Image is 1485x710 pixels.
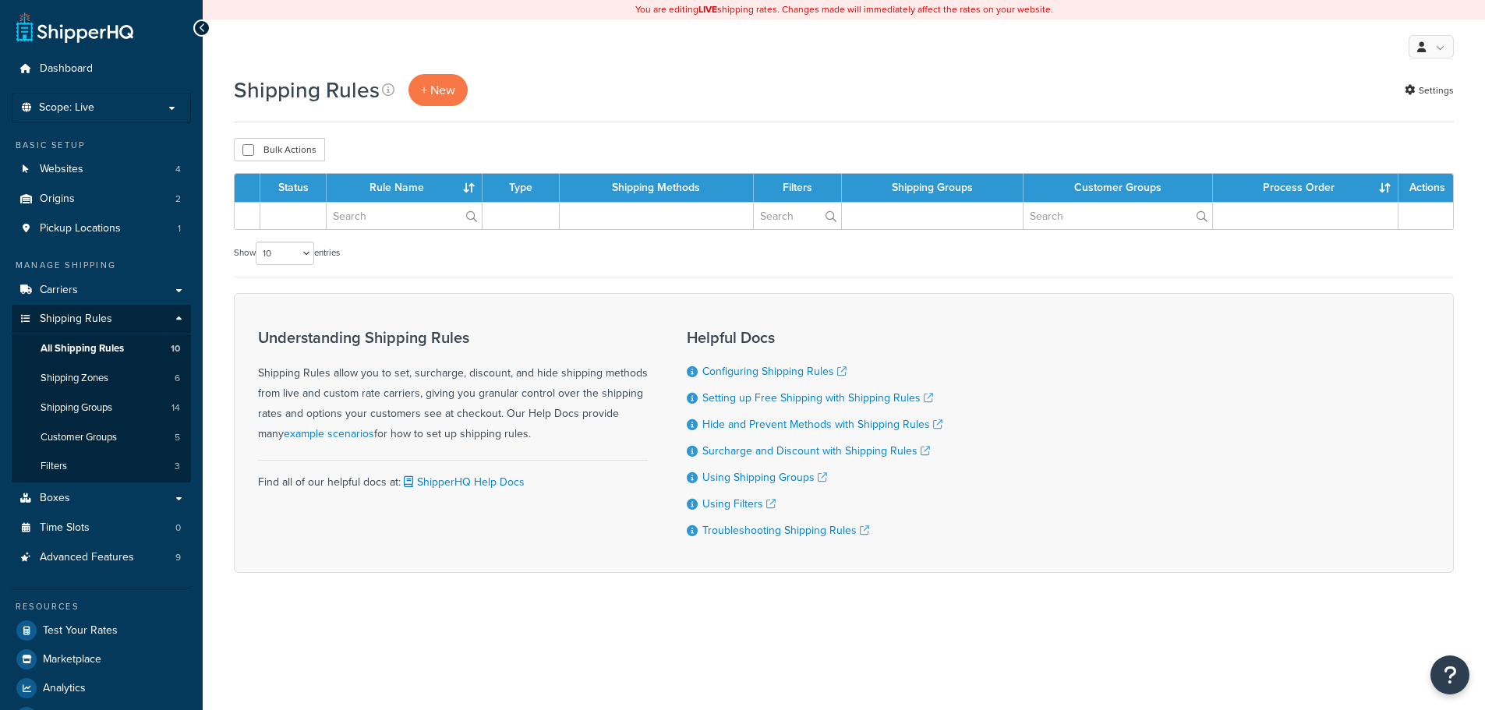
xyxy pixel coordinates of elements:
[12,55,191,83] a: Dashboard
[12,276,191,305] a: Carriers
[1213,174,1398,202] th: Process Order
[234,242,340,265] label: Show entries
[327,174,483,202] th: Rule Name
[40,284,78,297] span: Carriers
[12,214,191,243] a: Pickup Locations 1
[702,363,847,380] a: Configuring Shipping Rules
[41,372,108,385] span: Shipping Zones
[43,653,101,666] span: Marketplace
[40,313,112,326] span: Shipping Rules
[12,616,191,645] a: Test Your Rates
[234,138,325,161] button: Bulk Actions
[12,674,191,702] a: Analytics
[560,174,754,202] th: Shipping Methods
[234,75,380,105] h1: Shipping Rules
[12,514,191,542] a: Time Slots 0
[408,74,468,106] p: + New
[12,185,191,214] a: Origins 2
[175,431,180,444] span: 5
[12,305,191,482] li: Shipping Rules
[258,329,648,444] div: Shipping Rules allow you to set, surcharge, discount, and hide shipping methods from live and cus...
[175,372,180,385] span: 6
[16,12,133,43] a: ShipperHQ Home
[40,492,70,505] span: Boxes
[12,139,191,152] div: Basic Setup
[12,334,191,363] li: All Shipping Rules
[702,443,930,459] a: Surcharge and Discount with Shipping Rules
[327,203,482,229] input: Search
[12,514,191,542] li: Time Slots
[12,155,191,184] li: Websites
[258,329,648,346] h3: Understanding Shipping Rules
[698,2,717,16] b: LIVE
[702,416,942,433] a: Hide and Prevent Methods with Shipping Rules
[401,474,525,490] a: ShipperHQ Help Docs
[754,203,842,229] input: Search
[12,155,191,184] a: Websites 4
[702,496,776,512] a: Using Filters
[40,551,134,564] span: Advanced Features
[687,329,942,346] h3: Helpful Docs
[171,342,180,355] span: 10
[12,645,191,673] a: Marketplace
[12,185,191,214] li: Origins
[12,452,191,481] li: Filters
[175,460,180,473] span: 3
[1398,174,1453,202] th: Actions
[256,242,314,265] select: Showentries
[40,521,90,535] span: Time Slots
[40,62,93,76] span: Dashboard
[754,174,843,202] th: Filters
[175,521,181,535] span: 0
[41,431,117,444] span: Customer Groups
[12,600,191,613] div: Resources
[1024,203,1212,229] input: Search
[12,423,191,452] li: Customer Groups
[483,174,560,202] th: Type
[702,522,869,539] a: Troubleshooting Shipping Rules
[258,460,648,493] div: Find all of our helpful docs at:
[12,334,191,363] a: All Shipping Rules 10
[842,174,1024,202] th: Shipping Groups
[12,259,191,272] div: Manage Shipping
[43,682,86,695] span: Analytics
[41,460,67,473] span: Filters
[12,484,191,513] a: Boxes
[260,174,327,202] th: Status
[12,364,191,393] li: Shipping Zones
[12,394,191,422] a: Shipping Groups 14
[12,394,191,422] li: Shipping Groups
[178,222,181,235] span: 1
[12,543,191,572] a: Advanced Features 9
[12,543,191,572] li: Advanced Features
[12,364,191,393] a: Shipping Zones 6
[284,426,374,442] a: example scenarios
[12,423,191,452] a: Customer Groups 5
[1430,655,1469,694] button: Open Resource Center
[171,401,180,415] span: 14
[12,452,191,481] a: Filters 3
[175,551,181,564] span: 9
[40,193,75,206] span: Origins
[702,390,933,406] a: Setting up Free Shipping with Shipping Rules
[175,163,181,176] span: 4
[1405,79,1454,101] a: Settings
[702,469,827,486] a: Using Shipping Groups
[175,193,181,206] span: 2
[1024,174,1213,202] th: Customer Groups
[43,624,118,638] span: Test Your Rates
[39,101,94,115] span: Scope: Live
[41,401,112,415] span: Shipping Groups
[12,214,191,243] li: Pickup Locations
[12,305,191,334] a: Shipping Rules
[41,342,124,355] span: All Shipping Rules
[40,163,83,176] span: Websites
[40,222,121,235] span: Pickup Locations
